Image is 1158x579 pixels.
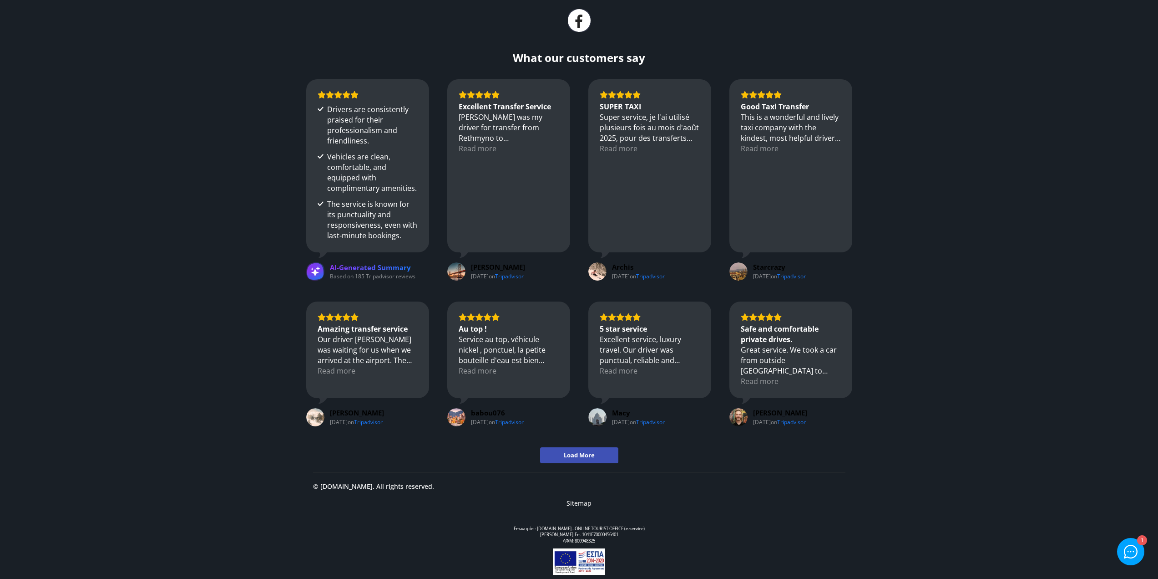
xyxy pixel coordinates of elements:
div: Tripadvisor [354,419,383,426]
img: Barry [729,408,748,426]
img: Michelle D [447,262,465,281]
span: AI-Generated Summary [330,263,411,272]
div: Drivers are consistently praised for their professionalism and friendliness. [327,104,418,146]
p: © [DOMAIN_NAME]. All rights reserved. [313,482,434,499]
div: 1 [1137,536,1146,546]
div: Tripadvisor [777,419,806,426]
div: on [612,419,636,426]
div: Excellent service, luxury travel. Our driver was punctual, reliable and friendly. The car was cle... [600,334,700,366]
div: Rating: 5.0 out of 5 [741,313,841,321]
div: Read more [600,143,637,154]
div: [DATE] [612,273,630,280]
div: on [471,419,495,426]
img: Elizabeth Bonucchi [306,408,324,426]
div: Our driver [PERSON_NAME] was waiting for us when we arrived at the airport. The vehicle was new a... [318,334,418,366]
a: View on Tripadvisor [588,408,607,426]
div: Rating: 5.0 out of 5 [459,313,559,321]
a: View on Tripadvisor [636,273,665,280]
a: Review by Macy [612,409,630,417]
img: Starcrazy [729,262,748,281]
div: The service is known for its punctuality and responsiveness, even with last-minute bookings. [327,199,418,241]
div: Great service. We took a car from outside [GEOGRAPHIC_DATA] to [GEOGRAPHIC_DATA] and then back to... [741,345,841,376]
div: Tripadvisor [495,419,524,426]
img: Archis [588,262,607,281]
div: on [753,273,777,280]
div: Good Taxi Transfer [741,102,841,112]
a: Review by Michelle D [471,263,525,271]
div: Rating: 5.0 out of 5 [459,91,559,99]
a: Review by babou076 [471,409,505,417]
a: Review by Archis [612,263,633,271]
div: Excellent Transfer Service [459,102,559,112]
div: [DATE] [330,419,348,426]
a: Review by Starcrazy [753,263,785,271]
a: View on Tripadvisor [447,408,465,426]
span: Starcrazy [753,263,785,271]
div: [DATE] [471,273,489,280]
div: Amazing transfer service [318,324,418,334]
div: Read more [318,366,355,376]
div: Read more [600,366,637,376]
div: Read more [741,143,779,154]
a: Review by Barry [753,409,807,417]
a: View on Tripadvisor [306,408,324,426]
div: on [612,273,636,280]
a: View on Tripadvisor [729,408,748,426]
span: [PERSON_NAME] [471,263,525,271]
img: e-bannersEUERDF180X90.jpg [553,548,605,575]
a: View on Tripadvisor [588,262,607,281]
a: View on Tripadvisor [354,419,383,426]
div: Safe and comfortable private drives. [741,324,841,345]
span: Archis [612,263,633,271]
span: babou076 [471,409,505,417]
div: [DATE] [753,419,771,426]
div: Rating: 5.0 out of 5 [318,313,418,321]
div: Read more [741,376,779,387]
a: Sitemap [566,499,592,507]
div: 5 star service [600,324,700,334]
div: This is a wonderful and lively taxi company with the kindest, most helpful drivers. We booked the... [741,112,841,143]
a: View on Tripadvisor [495,419,524,426]
div: Rating: 5.0 out of 5 [600,313,700,321]
img: Macy [588,408,607,426]
a: View on Tripadvisor [447,262,465,281]
div: on [330,419,354,426]
div: on [471,273,495,280]
div: on [753,419,777,426]
div: Super service, je l'ai utilisé plusieurs fois au mois d'août 2025, pour des transferts depuis [GE... [600,112,700,143]
div: [DATE] [471,419,489,426]
a: View on Tripadvisor [636,419,665,426]
a: View on Tripadvisor [777,419,806,426]
div: Read more [459,366,496,376]
div: Rating: 5.0 out of 5 [600,91,700,99]
div: SUPER TAXI [600,102,700,112]
a: facebook [568,9,591,32]
div: Tripadvisor [636,273,665,280]
span: Based on 185 Tripadvisor reviews [330,273,415,280]
a: View on Tripadvisor [729,262,748,281]
a: View on Tripadvisor [495,273,524,280]
span: [PERSON_NAME] [753,409,807,417]
div: Service au top, véhicule nickel , ponctuel, la petite bouteille d'eau est bien appréciée, à recom... [459,334,559,366]
a: Review by Elizabeth Bonucchi [330,409,384,417]
div: Tripadvisor [495,273,524,280]
div: Rating: 5.0 out of 5 [318,91,418,99]
div: [DATE] [753,273,771,280]
img: babou076 [447,408,465,426]
div: [PERSON_NAME] was my driver for transfer from Rethmyno to [GEOGRAPHIC_DATA]. He arrived on time, ... [459,112,559,143]
button: Load More [540,447,618,463]
div: What our customers say [306,51,852,65]
span: [PERSON_NAME] [330,409,384,417]
div: [DATE] [612,419,630,426]
div: Tripadvisor [636,419,665,426]
span: Load More [564,451,595,459]
div: Vehicles are clean, comfortable, and equipped with complimentary amenities. [327,152,418,194]
div: Tripadvisor [777,273,806,280]
div: Επωνυμία : [DOMAIN_NAME] - ONLINE TOURIST OFFICE (e-service) [PERSON_NAME].Επ. 1041Ε70000456401 Α... [313,526,845,544]
a: View on Tripadvisor [777,273,806,280]
div: Read more [459,143,496,154]
span: Macy [612,409,630,417]
div: Au top ! [459,324,559,334]
div: Rating: 5.0 out of 5 [741,91,841,99]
